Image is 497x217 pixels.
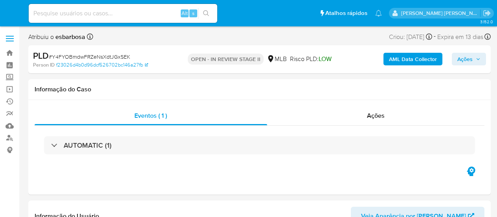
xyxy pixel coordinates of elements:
[401,9,480,17] p: alessandra.barbosa@mercadopago.com
[54,32,85,41] b: esbarbosa
[35,85,484,93] h1: Informação do Caso
[434,32,436,42] span: -
[389,32,432,42] div: Criou: [DATE]
[182,9,188,17] span: Alt
[457,53,473,65] span: Ações
[325,9,367,17] span: Atalhos rápidos
[49,53,130,61] span: # Y4FYOBmdwFRZeNsXdtJGxSEK
[188,54,264,65] p: OPEN - IN REVIEW STAGE II
[483,9,491,17] a: Sair
[267,55,287,63] div: MLB
[375,10,382,17] a: Notificações
[192,9,194,17] span: s
[319,54,332,63] span: LOW
[134,111,167,120] span: Eventos ( 1 )
[367,111,385,120] span: Ações
[29,8,217,19] input: Pesquise usuários ou casos...
[290,55,332,63] span: Risco PLD:
[28,33,85,41] span: Atribuiu o
[33,61,55,69] b: Person ID
[33,49,49,62] b: PLD
[56,61,148,69] a: f23026d4b0d96dcf526702bc146a27fb
[437,33,483,41] span: Expira em 13 dias
[389,53,437,65] b: AML Data Collector
[383,53,442,65] button: AML Data Collector
[44,136,475,154] div: AUTOMATIC (1)
[198,8,214,19] button: search-icon
[452,53,486,65] button: Ações
[64,141,112,150] h3: AUTOMATIC (1)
